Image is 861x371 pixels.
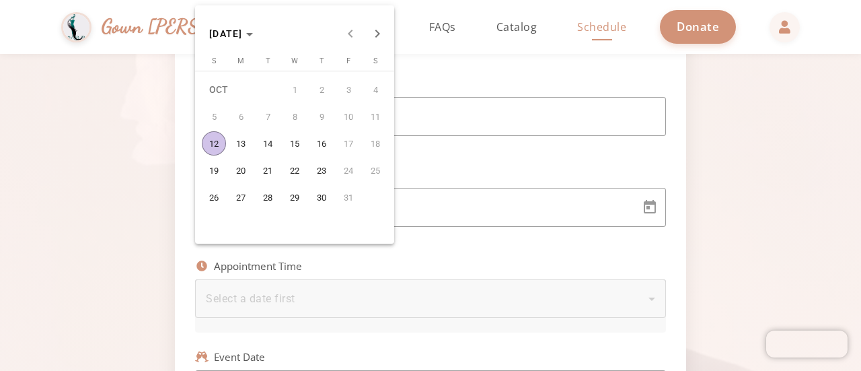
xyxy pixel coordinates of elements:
button: October 24, 2025 [335,157,362,184]
button: October 6, 2025 [227,103,254,130]
button: October 31, 2025 [335,184,362,211]
button: October 7, 2025 [254,103,281,130]
button: October 23, 2025 [308,157,335,184]
span: 2 [309,77,334,102]
button: October 5, 2025 [200,103,227,130]
button: October 11, 2025 [362,103,389,130]
span: 28 [256,185,280,209]
span: 22 [283,158,307,182]
span: 9 [309,104,334,129]
span: 12 [202,131,226,156]
button: October 13, 2025 [227,130,254,157]
span: 29 [283,185,307,209]
button: October 14, 2025 [254,130,281,157]
span: 27 [229,185,253,209]
span: T [266,57,270,65]
button: October 19, 2025 [200,157,227,184]
span: W [291,57,298,65]
button: October 30, 2025 [308,184,335,211]
span: 8 [283,104,307,129]
span: S [373,57,378,65]
button: October 28, 2025 [254,184,281,211]
iframe: Chatra live chat [766,331,848,358]
span: 26 [202,185,226,209]
span: 15 [283,131,307,156]
button: October 4, 2025 [362,76,389,103]
button: October 17, 2025 [335,130,362,157]
button: October 27, 2025 [227,184,254,211]
span: M [237,57,244,65]
button: October 10, 2025 [335,103,362,130]
button: October 2, 2025 [308,76,335,103]
span: [DATE] [209,28,243,39]
button: October 26, 2025 [200,184,227,211]
span: 20 [229,158,253,182]
span: 19 [202,158,226,182]
span: 24 [336,158,361,182]
span: 4 [363,77,387,102]
span: T [320,57,324,65]
button: October 29, 2025 [281,184,308,211]
button: October 22, 2025 [281,157,308,184]
button: October 8, 2025 [281,103,308,130]
button: October 16, 2025 [308,130,335,157]
span: 7 [256,104,280,129]
button: October 3, 2025 [335,76,362,103]
button: Choose month and year [204,22,258,46]
button: October 25, 2025 [362,157,389,184]
span: 11 [363,104,387,129]
span: 25 [363,158,387,182]
button: October 20, 2025 [227,157,254,184]
button: October 18, 2025 [362,130,389,157]
span: 31 [336,185,361,209]
span: 10 [336,104,361,129]
td: OCT [200,76,281,103]
span: S [212,57,217,65]
span: 14 [256,131,280,156]
button: October 1, 2025 [281,76,308,103]
span: F [346,57,350,65]
button: October 12, 2025 [200,130,227,157]
button: October 15, 2025 [281,130,308,157]
span: 1 [283,77,307,102]
span: 6 [229,104,253,129]
span: 23 [309,158,334,182]
span: 18 [363,131,387,156]
span: 16 [309,131,334,156]
span: 5 [202,104,226,129]
span: 30 [309,185,334,209]
button: October 21, 2025 [254,157,281,184]
button: Next month [364,20,391,47]
span: 13 [229,131,253,156]
span: 3 [336,77,361,102]
span: 21 [256,158,280,182]
span: 17 [336,131,361,156]
button: October 9, 2025 [308,103,335,130]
